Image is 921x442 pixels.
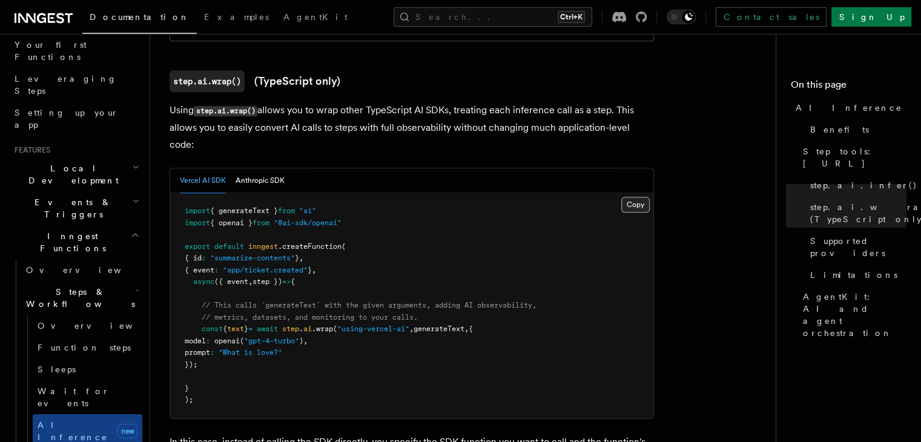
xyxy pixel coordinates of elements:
button: Local Development [10,157,142,191]
span: } [185,384,189,392]
span: // metrics, datasets, and monitoring to your calls. [202,313,418,322]
button: Copy [621,197,650,213]
span: prompt [185,348,210,357]
span: const [202,325,223,333]
span: import [185,219,210,227]
span: inngest [248,242,278,251]
span: default [214,242,244,251]
span: await [257,325,278,333]
span: { event [185,266,214,274]
span: .wrap [312,325,333,333]
span: => [282,277,291,286]
span: Leveraging Steps [15,74,117,96]
span: ai [303,325,312,333]
span: , [303,337,308,345]
span: : [206,337,210,345]
span: ) [299,337,303,345]
span: Events & Triggers [10,196,132,220]
span: Sleeps [38,364,76,374]
a: step.ai.infer() [805,174,906,196]
span: // This calls `generateText` with the given arguments, adding AI observability, [202,301,536,309]
span: Local Development [10,162,132,186]
span: { openai } [210,219,253,227]
a: Limitations [805,264,906,286]
span: async [193,277,214,286]
a: Overview [33,315,142,337]
a: Function steps [33,337,142,358]
span: step }) [253,277,282,286]
span: Your first Functions [15,40,87,62]
span: Features [10,145,50,155]
span: Steps & Workflows [21,286,135,310]
span: from [253,219,269,227]
code: step.ai.wrap() [194,106,257,116]
span: { generateText } [210,206,278,215]
a: Benefits [805,119,906,140]
span: "summarize-contents" [210,254,295,262]
span: Supported providers [810,235,906,259]
span: new [117,424,137,438]
span: { id [185,254,202,262]
span: import [185,206,210,215]
button: Anthropic SDK [236,168,285,193]
span: Limitations [810,269,897,281]
span: "ai" [299,206,316,215]
a: Examples [197,4,276,33]
span: { [223,325,227,333]
span: . [299,325,303,333]
a: Overview [21,259,142,281]
span: : [210,348,214,357]
span: AI Inference [38,420,108,442]
span: model [185,337,206,345]
span: openai [214,337,240,345]
span: "@ai-sdk/openai" [274,219,342,227]
span: Step tools: [URL] [803,145,906,170]
h4: On this page [791,78,906,97]
span: { [291,277,295,286]
a: Leveraging Steps [10,68,142,102]
a: AgentKit [276,4,355,33]
span: "app/ticket.created" [223,266,308,274]
button: Search...Ctrl+K [394,7,592,27]
span: : [202,254,206,262]
button: Toggle dark mode [667,10,696,24]
span: Documentation [90,12,190,22]
span: "using-vercel-ai" [337,325,409,333]
span: AgentKit: AI and agent orchestration [803,291,906,339]
kbd: Ctrl+K [558,11,585,23]
span: Setting up your app [15,108,119,130]
a: Wait for events [33,380,142,414]
span: step.ai.infer() [810,179,917,191]
span: } [308,266,312,274]
span: Benefits [810,124,869,136]
span: = [248,325,253,333]
a: AgentKit: AI and agent orchestration [798,286,906,344]
span: step [282,325,299,333]
span: } [295,254,299,262]
a: step.ai.wrap()(TypeScript only) [170,70,340,92]
span: from [278,206,295,215]
button: Events & Triggers [10,191,142,225]
span: ( [342,242,346,251]
span: .createFunction [278,242,342,251]
span: Wait for events [38,386,110,408]
span: "gpt-4-turbo" [244,337,299,345]
span: ( [333,325,337,333]
span: , [409,325,414,333]
code: step.ai.wrap() [170,70,245,92]
a: Documentation [82,4,197,34]
a: Sign Up [831,7,911,27]
button: Steps & Workflows [21,281,142,315]
span: Overview [38,321,162,331]
span: : [214,266,219,274]
span: { [469,325,473,333]
span: AgentKit [283,12,348,22]
span: , [248,277,253,286]
span: Overview [26,265,151,275]
a: Contact sales [716,7,827,27]
span: ( [240,337,244,345]
span: generateText [414,325,464,333]
span: Function steps [38,343,131,352]
a: Sleeps [33,358,142,380]
p: Using allows you to wrap other TypeScript AI SDKs, treating each inference call as a step. This a... [170,102,654,153]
